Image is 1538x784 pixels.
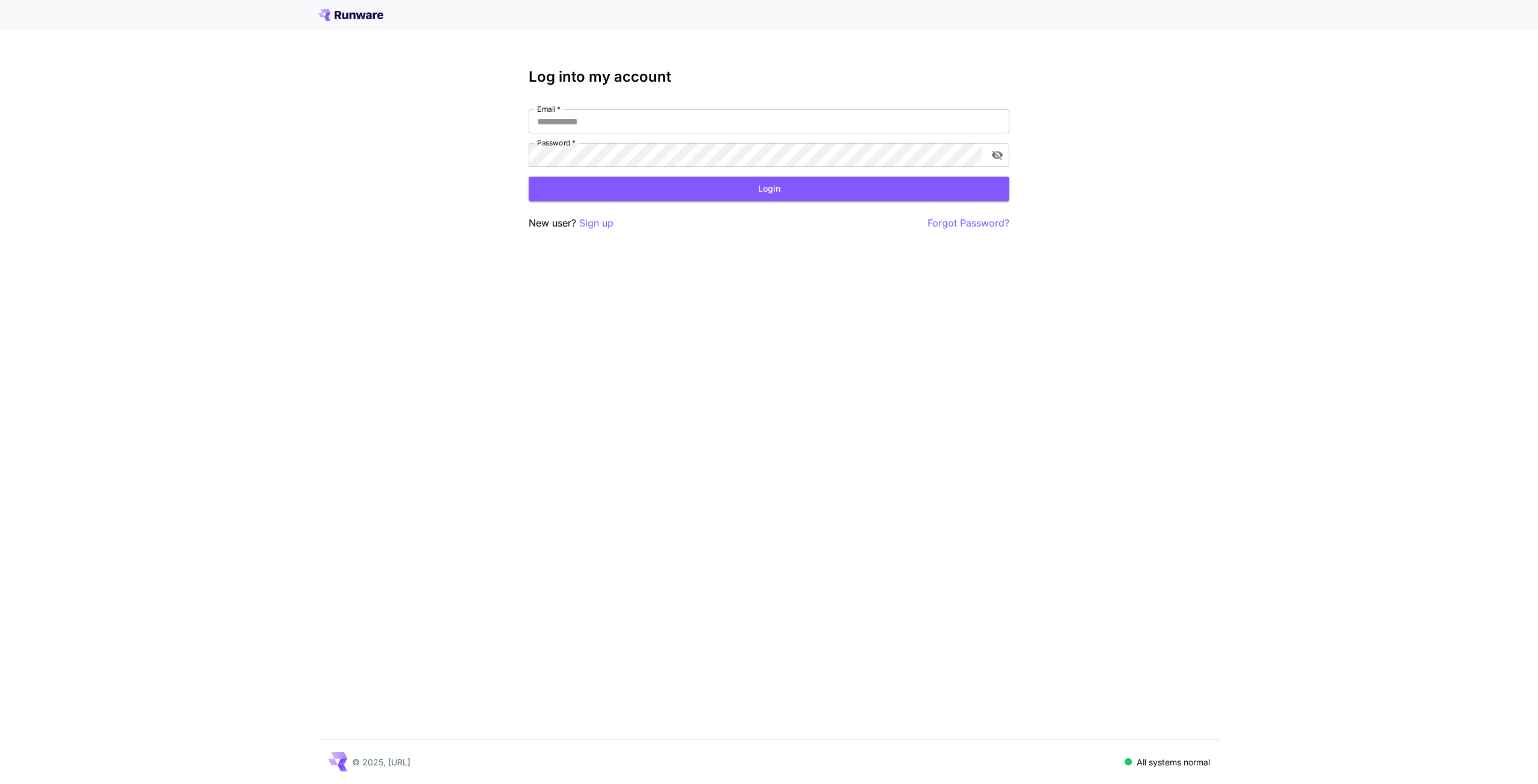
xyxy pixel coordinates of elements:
label: Password [537,138,576,148]
h3: Log into my account [529,68,1009,85]
button: Login [529,177,1009,201]
p: New user? [529,216,613,231]
p: © 2025, [URL] [352,756,410,768]
button: Forgot Password? [928,216,1009,231]
label: Email [537,104,561,114]
button: Sign up [579,216,613,231]
p: All systems normal [1137,756,1210,768]
button: toggle password visibility [986,144,1008,166]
